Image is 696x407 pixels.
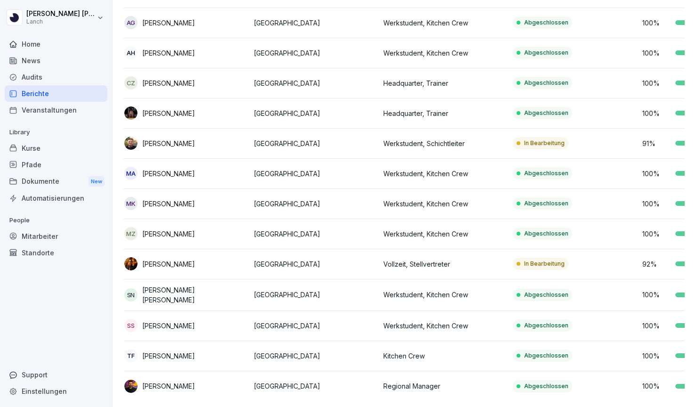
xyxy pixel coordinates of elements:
div: AG [124,16,138,29]
p: Headquarter, Trainer [383,78,505,88]
p: [PERSON_NAME] [142,18,195,28]
a: News [5,52,107,69]
div: TF [124,349,138,362]
p: [PERSON_NAME] [142,321,195,331]
p: 100 % [642,381,671,391]
p: [GEOGRAPHIC_DATA] [254,108,376,118]
p: Abgeschlossen [524,291,568,299]
p: Lanch [26,18,95,25]
p: Vollzeit, Stellvertreter [383,259,505,269]
p: 100 % [642,48,671,58]
p: [GEOGRAPHIC_DATA] [254,229,376,239]
p: [GEOGRAPHIC_DATA] [254,18,376,28]
p: [PERSON_NAME] [142,259,195,269]
p: 100 % [642,169,671,179]
p: Abgeschlossen [524,351,568,360]
div: CZ [124,76,138,90]
p: Abgeschlossen [524,382,568,391]
a: Kurse [5,140,107,156]
p: Abgeschlossen [524,169,568,178]
p: [GEOGRAPHIC_DATA] [254,259,376,269]
p: Abgeschlossen [524,321,568,330]
p: [PERSON_NAME] [142,48,195,58]
img: nyq7rlq029aljo85wrfbj6qn.png [124,257,138,270]
p: 100 % [642,108,671,118]
p: [PERSON_NAME] [PERSON_NAME] [142,285,246,305]
p: [PERSON_NAME] [PERSON_NAME] [26,10,95,18]
p: Werkstudent, Kitchen Crew [383,169,505,179]
p: [PERSON_NAME] [142,229,195,239]
p: [PERSON_NAME] [142,169,195,179]
p: Abgeschlossen [524,229,568,238]
p: 92 % [642,259,671,269]
p: 100 % [642,199,671,209]
p: 100 % [642,18,671,28]
p: 100 % [642,351,671,361]
p: [GEOGRAPHIC_DATA] [254,48,376,58]
a: Berichte [5,85,107,102]
p: Abgeschlossen [524,199,568,208]
p: [PERSON_NAME] [142,381,195,391]
p: [GEOGRAPHIC_DATA] [254,381,376,391]
p: [PERSON_NAME] [142,138,195,148]
a: Audits [5,69,107,85]
p: [GEOGRAPHIC_DATA] [254,351,376,361]
p: In Bearbeitung [524,260,565,268]
p: Werkstudent, Kitchen Crew [383,229,505,239]
p: [PERSON_NAME] [142,78,195,88]
p: Werkstudent, Kitchen Crew [383,290,505,300]
p: [PERSON_NAME] [142,351,195,361]
a: Einstellungen [5,383,107,399]
p: Abgeschlossen [524,79,568,87]
p: Werkstudent, Kitchen Crew [383,321,505,331]
p: Kitchen Crew [383,351,505,361]
a: Veranstaltungen [5,102,107,118]
img: kwjack37i7lkdya029ocrhcd.png [124,380,138,393]
p: Abgeschlossen [524,18,568,27]
img: gq6jiwkat9wmwctfmwqffveh.png [124,106,138,120]
p: Werkstudent, Schichtleiter [383,138,505,148]
div: MZ [124,227,138,240]
a: DokumenteNew [5,173,107,190]
p: Werkstudent, Kitchen Crew [383,18,505,28]
div: New [89,176,105,187]
div: SN [124,288,138,301]
p: [GEOGRAPHIC_DATA] [254,290,376,300]
p: In Bearbeitung [524,139,565,147]
p: [PERSON_NAME] [142,199,195,209]
p: Library [5,125,107,140]
p: Werkstudent, Kitchen Crew [383,199,505,209]
p: 100 % [642,229,671,239]
p: Werkstudent, Kitchen Crew [383,48,505,58]
a: Standorte [5,244,107,261]
img: x786c2s20b3nwqqg3mgqzr7y.png [124,137,138,150]
p: [GEOGRAPHIC_DATA] [254,169,376,179]
a: Mitarbeiter [5,228,107,244]
p: [PERSON_NAME] [142,108,195,118]
p: [GEOGRAPHIC_DATA] [254,199,376,209]
div: SS [124,319,138,332]
p: Headquarter, Trainer [383,108,505,118]
p: Abgeschlossen [524,49,568,57]
a: Pfade [5,156,107,173]
p: 100 % [642,290,671,300]
p: People [5,213,107,228]
div: AH [124,46,138,59]
div: MA [124,167,138,180]
p: Abgeschlossen [524,109,568,117]
p: [GEOGRAPHIC_DATA] [254,321,376,331]
p: Regional Manager [383,381,505,391]
div: MK [124,197,138,210]
a: Home [5,36,107,52]
p: [GEOGRAPHIC_DATA] [254,138,376,148]
div: Support [5,366,107,383]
